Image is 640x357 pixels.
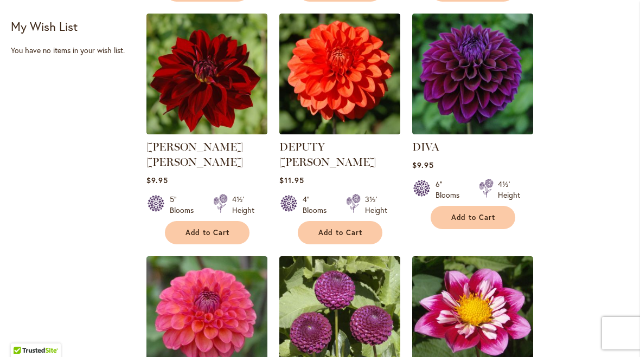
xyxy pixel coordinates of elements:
a: DIVA [412,140,439,153]
a: [PERSON_NAME] [PERSON_NAME] [146,140,243,168]
a: DEPUTY BOB [279,126,400,137]
iframe: Launch Accessibility Center [8,319,39,349]
span: Add to Cart [451,213,496,222]
strong: My Wish List [11,18,78,34]
span: $11.95 [279,175,304,185]
span: $9.95 [146,175,168,185]
a: Diva [412,126,533,137]
span: Add to Cart [185,228,230,237]
div: 6" Blooms [436,179,466,200]
a: DEPUTY [PERSON_NAME] [279,140,376,168]
a: DEBORA RENAE [146,126,267,137]
button: Add to Cart [165,221,249,244]
button: Add to Cart [431,206,515,229]
div: 4" Blooms [303,194,333,216]
div: 3½' Height [365,194,387,216]
div: 4½' Height [232,194,254,216]
img: DEPUTY BOB [279,14,400,134]
span: $9.95 [412,160,434,170]
span: Add to Cart [318,228,363,237]
img: DEBORA RENAE [146,14,267,134]
img: Diva [412,14,533,134]
div: You have no items in your wish list. [11,45,140,56]
button: Add to Cart [298,221,382,244]
div: 5" Blooms [170,194,200,216]
div: 4½' Height [498,179,520,200]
